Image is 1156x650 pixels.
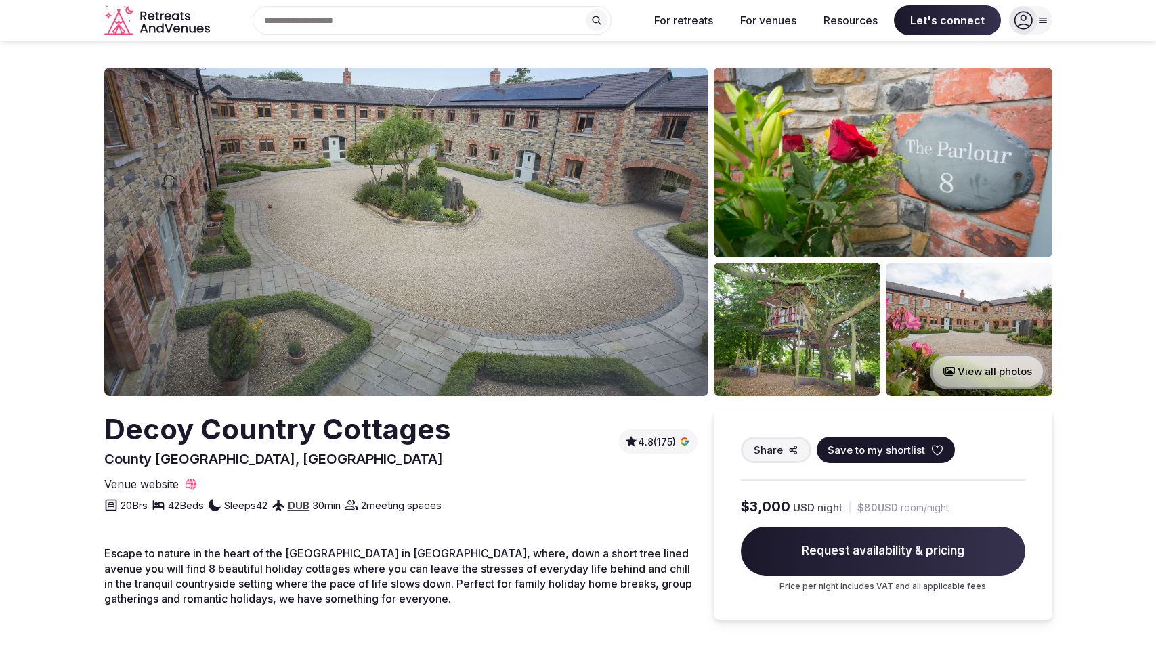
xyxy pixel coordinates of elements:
a: Venue website [104,477,198,492]
span: 42 Beds [168,498,204,513]
img: Venue gallery photo [714,68,1052,257]
span: $80 USD [857,501,898,515]
button: View all photos [930,353,1046,389]
span: 30 min [312,498,341,513]
span: Sleeps 42 [224,498,267,513]
a: DUB [288,499,309,512]
p: Price per night includes VAT and all applicable fees [741,581,1025,592]
span: Escape to nature in the heart of the [GEOGRAPHIC_DATA] in [GEOGRAPHIC_DATA], where, down a short ... [104,546,692,605]
span: County [GEOGRAPHIC_DATA], [GEOGRAPHIC_DATA] [104,451,443,467]
span: 2 meeting spaces [361,498,442,513]
img: Venue gallery photo [714,263,880,396]
span: Venue website [104,477,179,492]
span: 4.8 (175) [638,435,676,449]
span: Share [754,443,783,457]
span: Save to my shortlist [828,443,925,457]
button: Save to my shortlist [817,437,955,463]
span: Let's connect [894,5,1001,35]
img: Venue cover photo [104,68,708,396]
button: For venues [729,5,807,35]
button: For retreats [643,5,724,35]
span: night [817,500,842,515]
span: 20 Brs [121,498,148,513]
span: USD [793,500,815,515]
svg: Retreats and Venues company logo [104,5,213,36]
img: Venue gallery photo [886,263,1052,396]
button: 4.8(175) [624,435,692,448]
button: Resources [813,5,889,35]
div: | [848,500,852,514]
a: Visit the homepage [104,5,213,36]
button: Share [741,437,811,463]
span: $3,000 [741,497,790,516]
h2: Decoy Country Cottages [104,410,451,450]
span: room/night [901,501,949,515]
span: Request availability & pricing [741,527,1025,576]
